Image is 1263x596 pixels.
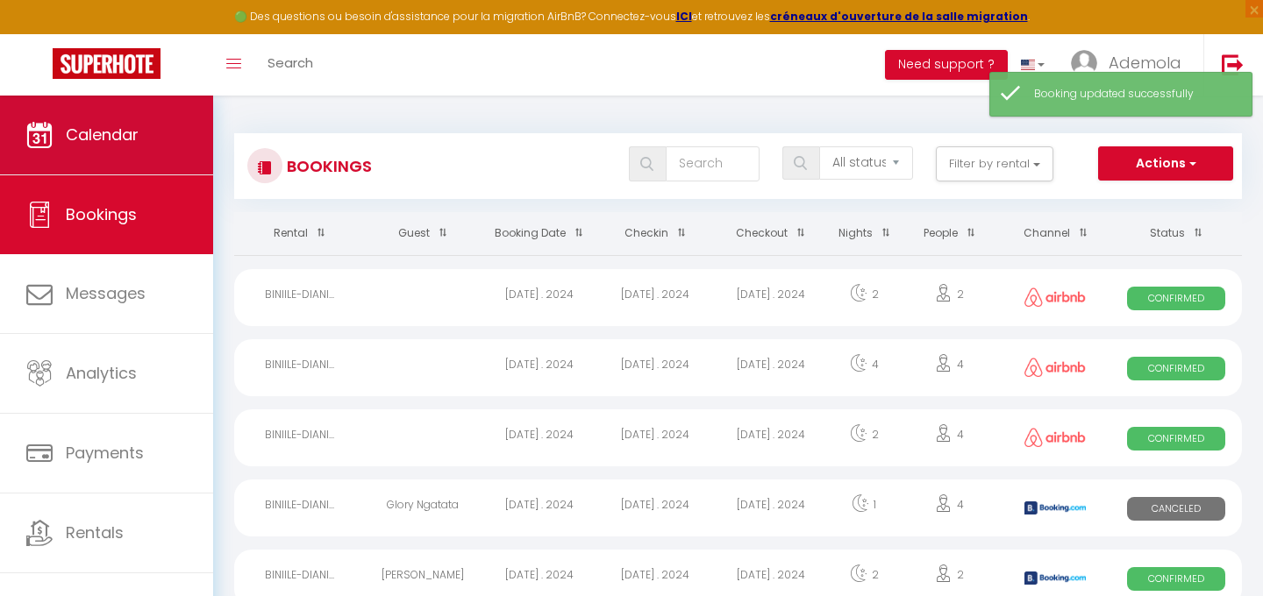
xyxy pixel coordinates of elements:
button: Filter by rental [936,146,1053,181]
span: Ademola [1109,52,1181,74]
th: Sort by booking date [482,212,597,255]
a: créneaux d'ouverture de la salle migration [770,9,1028,24]
img: logout [1222,53,1244,75]
span: Rentals [66,521,124,543]
a: ICI [676,9,692,24]
th: Sort by checkout [713,212,829,255]
th: Sort by rentals [234,212,365,255]
button: Ouvrir le widget de chat LiveChat [14,7,67,60]
a: Search [254,34,326,96]
span: Analytics [66,362,137,384]
span: Calendar [66,124,139,145]
button: Need support ? [885,50,1008,80]
span: Messages [66,282,146,304]
div: Booking updated successfully [1034,86,1234,103]
iframe: Chat [1188,517,1250,583]
th: Sort by nights [829,212,899,255]
span: Payments [66,442,144,464]
a: ... Ademola [1058,34,1203,96]
th: Sort by status [1111,212,1242,255]
th: Sort by guest [365,212,481,255]
button: Actions [1098,146,1233,181]
span: Bookings [66,203,137,225]
img: ... [1071,50,1097,76]
th: Sort by checkin [597,212,713,255]
input: Search [666,146,760,181]
th: Sort by people [899,212,1000,255]
th: Sort by channel [1000,212,1110,255]
span: Search [268,53,313,72]
h3: Bookings [282,146,372,186]
img: Super Booking [53,48,161,79]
